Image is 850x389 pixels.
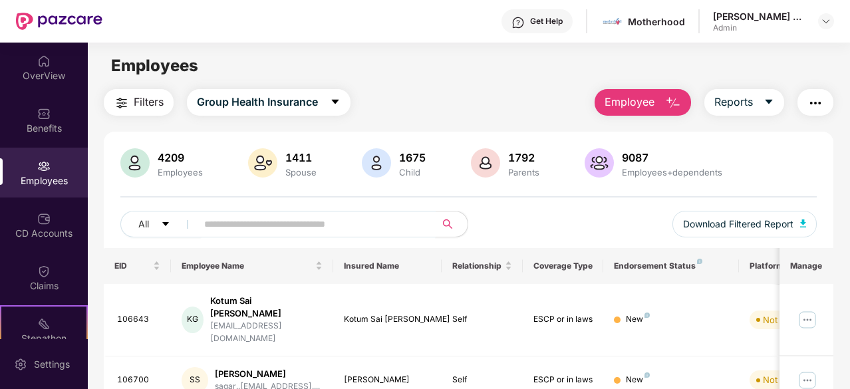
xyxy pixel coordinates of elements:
span: Employee Name [182,261,313,271]
img: svg+xml;base64,PHN2ZyB4bWxucz0iaHR0cDovL3d3dy53My5vcmcvMjAwMC9zdmciIHhtbG5zOnhsaW5rPSJodHRwOi8vd3... [362,148,391,178]
th: Relationship [442,248,523,284]
img: svg+xml;base64,PHN2ZyBpZD0iQ2xhaW0iIHhtbG5zPSJodHRwOi8vd3d3LnczLm9yZy8yMDAwL3N2ZyIgd2lkdGg9IjIwIi... [37,265,51,278]
img: svg+xml;base64,PHN2ZyB4bWxucz0iaHR0cDovL3d3dy53My5vcmcvMjAwMC9zdmciIHdpZHRoPSIyMSIgaGVpZ2h0PSIyMC... [37,317,51,330]
img: svg+xml;base64,PHN2ZyBpZD0iSGVscC0zMngzMiIgeG1sbnM9Imh0dHA6Ly93d3cudzMub3JnLzIwMDAvc3ZnIiB3aWR0aD... [511,16,525,29]
span: EID [114,261,151,271]
div: Stepathon [1,332,86,345]
button: Employee [595,89,691,116]
th: EID [104,248,172,284]
div: [PERSON_NAME] G C [713,10,806,23]
img: New Pazcare Logo [16,13,102,30]
div: 106700 [117,374,161,386]
span: Filters [134,94,164,110]
span: Download Filtered Report [683,217,793,231]
div: [EMAIL_ADDRESS][DOMAIN_NAME] [210,320,323,345]
div: Get Help [530,16,563,27]
img: svg+xml;base64,PHN2ZyB4bWxucz0iaHR0cDovL3d3dy53My5vcmcvMjAwMC9zdmciIHdpZHRoPSI4IiBoZWlnaHQ9IjgiIH... [644,313,650,318]
div: Employees+dependents [619,167,725,178]
div: Not Verified [763,313,811,326]
div: Not Verified [763,373,811,386]
img: svg+xml;base64,PHN2ZyB4bWxucz0iaHR0cDovL3d3dy53My5vcmcvMjAwMC9zdmciIHhtbG5zOnhsaW5rPSJodHRwOi8vd3... [471,148,500,178]
div: Platform Status [750,261,823,271]
div: Employees [155,167,206,178]
div: KG [182,307,204,333]
img: manageButton [797,309,818,330]
div: Self [452,374,512,386]
img: svg+xml;base64,PHN2ZyB4bWxucz0iaHR0cDovL3d3dy53My5vcmcvMjAwMC9zdmciIHdpZHRoPSIyNCIgaGVpZ2h0PSIyNC... [807,95,823,111]
th: Insured Name [333,248,442,284]
img: svg+xml;base64,PHN2ZyB4bWxucz0iaHR0cDovL3d3dy53My5vcmcvMjAwMC9zdmciIHdpZHRoPSIyNCIgaGVpZ2h0PSIyNC... [114,95,130,111]
th: Employee Name [171,248,333,284]
div: Settings [30,358,74,371]
img: svg+xml;base64,PHN2ZyB4bWxucz0iaHR0cDovL3d3dy53My5vcmcvMjAwMC9zdmciIHhtbG5zOnhsaW5rPSJodHRwOi8vd3... [585,148,614,178]
button: Filters [104,89,174,116]
img: svg+xml;base64,PHN2ZyBpZD0iQmVuZWZpdHMiIHhtbG5zPSJodHRwOi8vd3d3LnczLm9yZy8yMDAwL3N2ZyIgd2lkdGg9Ij... [37,107,51,120]
div: Child [396,167,428,178]
div: Self [452,313,512,326]
div: 106643 [117,313,161,326]
div: 1792 [505,151,542,164]
img: svg+xml;base64,PHN2ZyB4bWxucz0iaHR0cDovL3d3dy53My5vcmcvMjAwMC9zdmciIHhtbG5zOnhsaW5rPSJodHRwOi8vd3... [120,148,150,178]
img: svg+xml;base64,PHN2ZyB4bWxucz0iaHR0cDovL3d3dy53My5vcmcvMjAwMC9zdmciIHhtbG5zOnhsaW5rPSJodHRwOi8vd3... [665,95,681,111]
span: Reports [714,94,753,110]
span: caret-down [764,96,774,108]
img: svg+xml;base64,PHN2ZyB4bWxucz0iaHR0cDovL3d3dy53My5vcmcvMjAwMC9zdmciIHdpZHRoPSI4IiBoZWlnaHQ9IjgiIH... [644,372,650,378]
div: 9087 [619,151,725,164]
th: Coverage Type [523,248,604,284]
div: [PERSON_NAME] [215,368,320,380]
img: svg+xml;base64,PHN2ZyBpZD0iSG9tZSIgeG1sbnM9Imh0dHA6Ly93d3cudzMub3JnLzIwMDAvc3ZnIiB3aWR0aD0iMjAiIG... [37,55,51,68]
div: Kotum Sai [PERSON_NAME] [210,295,323,320]
img: svg+xml;base64,PHN2ZyB4bWxucz0iaHR0cDovL3d3dy53My5vcmcvMjAwMC9zdmciIHhtbG5zOnhsaW5rPSJodHRwOi8vd3... [248,148,277,178]
div: Motherhood [628,15,685,28]
img: svg+xml;base64,PHN2ZyBpZD0iRHJvcGRvd24tMzJ4MzIiIHhtbG5zPSJodHRwOi8vd3d3LnczLm9yZy8yMDAwL3N2ZyIgd2... [821,16,831,27]
button: Group Health Insurancecaret-down [187,89,351,116]
div: [PERSON_NAME] [344,374,431,386]
div: ESCP or in laws [533,313,593,326]
span: All [138,217,149,231]
img: svg+xml;base64,PHN2ZyB4bWxucz0iaHR0cDovL3d3dy53My5vcmcvMjAwMC9zdmciIHdpZHRoPSI4IiBoZWlnaHQ9IjgiIH... [697,259,702,264]
span: caret-down [161,219,170,230]
img: motherhood%20_%20logo.png [603,12,622,31]
img: svg+xml;base64,PHN2ZyBpZD0iQ0RfQWNjb3VudHMiIGRhdGEtbmFtZT0iQ0QgQWNjb3VudHMiIHhtbG5zPSJodHRwOi8vd3... [37,212,51,225]
img: svg+xml;base64,PHN2ZyBpZD0iU2V0dGluZy0yMHgyMCIgeG1sbnM9Imh0dHA6Ly93d3cudzMub3JnLzIwMDAvc3ZnIiB3aW... [14,358,27,371]
div: 1411 [283,151,319,164]
div: 4209 [155,151,206,164]
div: New [626,313,650,326]
div: Kotum Sai [PERSON_NAME] [344,313,431,326]
span: search [435,219,461,229]
button: search [435,211,468,237]
span: Employee [605,94,654,110]
div: Endorsement Status [614,261,728,271]
div: New [626,374,650,386]
div: Admin [713,23,806,33]
span: caret-down [330,96,341,108]
button: Allcaret-down [120,211,202,237]
span: Group Health Insurance [197,94,318,110]
button: Download Filtered Report [672,211,817,237]
th: Manage [779,248,833,284]
span: Relationship [452,261,502,271]
div: Parents [505,167,542,178]
div: ESCP or in laws [533,374,593,386]
div: Spouse [283,167,319,178]
span: Employees [111,56,198,75]
div: 1675 [396,151,428,164]
button: Reportscaret-down [704,89,784,116]
img: svg+xml;base64,PHN2ZyB4bWxucz0iaHR0cDovL3d3dy53My5vcmcvMjAwMC9zdmciIHhtbG5zOnhsaW5rPSJodHRwOi8vd3... [800,219,807,227]
img: svg+xml;base64,PHN2ZyBpZD0iRW1wbG95ZWVzIiB4bWxucz0iaHR0cDovL3d3dy53My5vcmcvMjAwMC9zdmciIHdpZHRoPS... [37,160,51,173]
